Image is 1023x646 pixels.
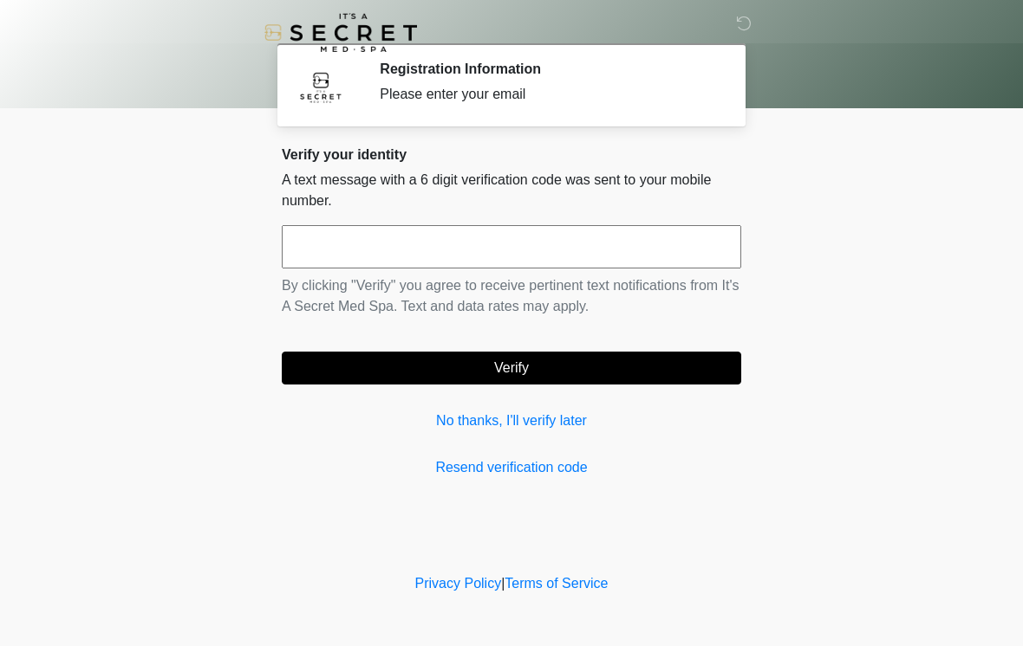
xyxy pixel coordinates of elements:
button: Verify [282,352,741,384]
a: Privacy Policy [415,576,502,591]
img: Agent Avatar [295,61,347,113]
h2: Verify your identity [282,146,741,163]
a: No thanks, I'll verify later [282,410,741,431]
a: Resend verification code [282,457,741,478]
img: It's A Secret Med Spa Logo [264,13,417,52]
a: | [501,576,505,591]
p: By clicking "Verify" you agree to receive pertinent text notifications from It's A Secret Med Spa... [282,275,741,317]
a: Terms of Service [505,576,608,591]
div: Please enter your email [380,84,715,105]
h2: Registration Information [380,61,715,77]
p: A text message with a 6 digit verification code was sent to your mobile number. [282,170,741,211]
